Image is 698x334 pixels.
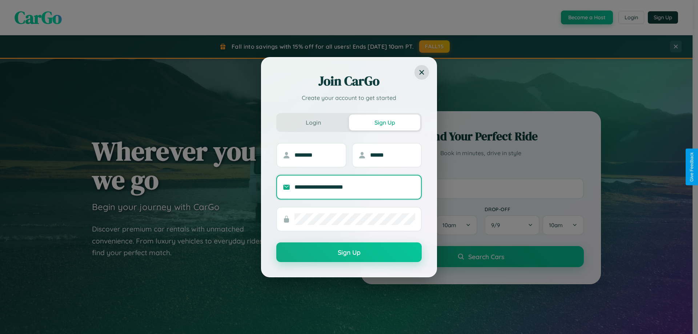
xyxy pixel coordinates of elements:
button: Sign Up [276,242,422,262]
div: Give Feedback [689,152,694,182]
p: Create your account to get started [276,93,422,102]
button: Login [278,114,349,130]
button: Sign Up [349,114,420,130]
h2: Join CarGo [276,72,422,90]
